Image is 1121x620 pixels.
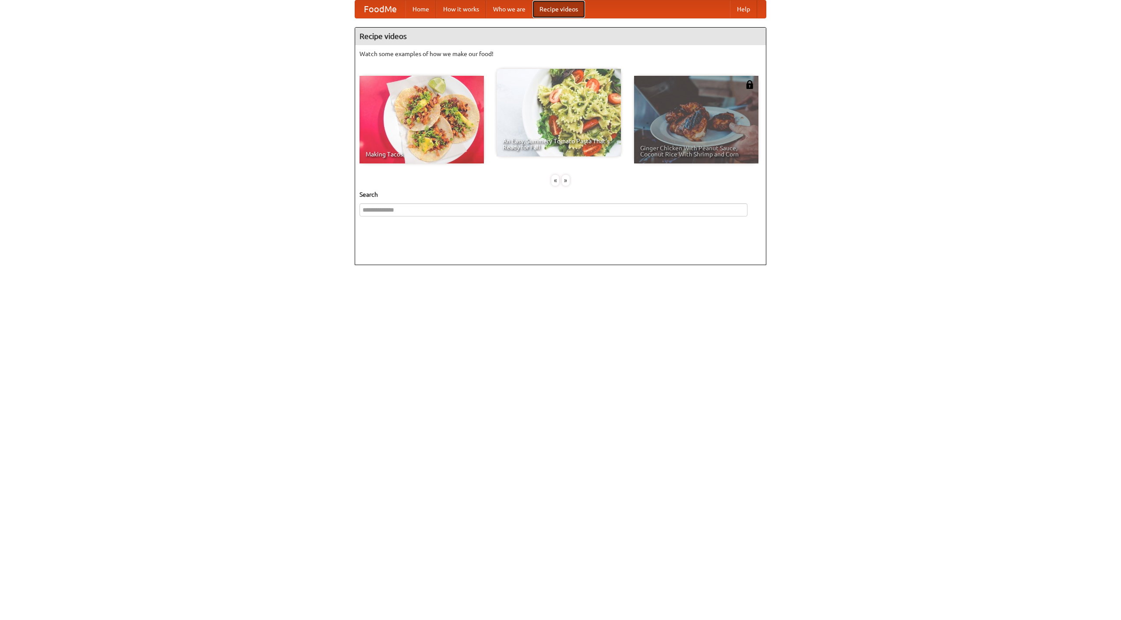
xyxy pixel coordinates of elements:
a: Home [405,0,436,18]
a: Making Tacos [360,76,484,163]
h4: Recipe videos [355,28,766,45]
div: » [562,175,570,186]
a: An Easy, Summery Tomato Pasta That's Ready for Fall [497,69,621,156]
span: Making Tacos [366,151,478,157]
span: An Easy, Summery Tomato Pasta That's Ready for Fall [503,138,615,150]
p: Watch some examples of how we make our food! [360,50,761,58]
a: Who we are [486,0,532,18]
h5: Search [360,190,761,199]
img: 483408.png [745,80,754,89]
a: How it works [436,0,486,18]
div: « [551,175,559,186]
a: FoodMe [355,0,405,18]
a: Help [730,0,757,18]
a: Recipe videos [532,0,585,18]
